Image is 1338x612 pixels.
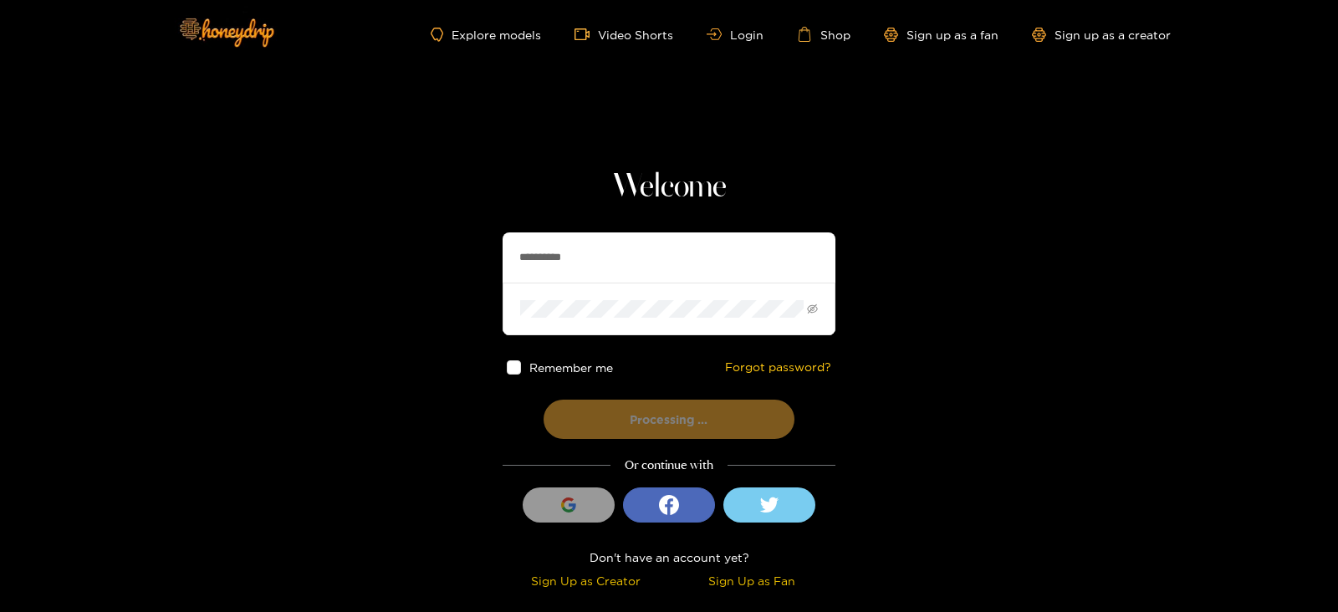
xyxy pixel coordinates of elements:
[1032,28,1171,42] a: Sign up as a creator
[575,27,598,42] span: video-camera
[725,360,831,375] a: Forgot password?
[884,28,998,42] a: Sign up as a fan
[797,27,850,42] a: Shop
[503,456,835,475] div: Or continue with
[673,571,831,590] div: Sign Up as Fan
[807,303,818,314] span: eye-invisible
[575,27,673,42] a: Video Shorts
[503,167,835,207] h1: Welcome
[503,548,835,567] div: Don't have an account yet?
[707,28,763,41] a: Login
[529,361,613,374] span: Remember me
[431,28,541,42] a: Explore models
[544,400,794,439] button: Processing ...
[507,571,665,590] div: Sign Up as Creator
